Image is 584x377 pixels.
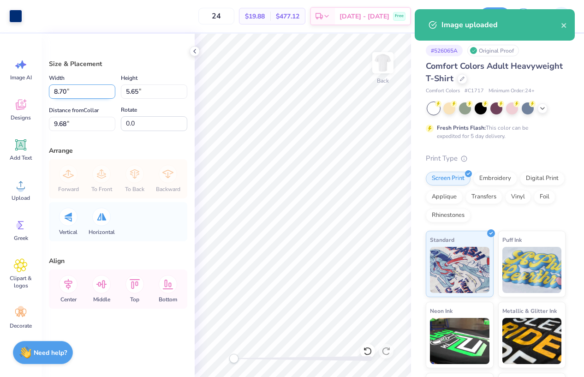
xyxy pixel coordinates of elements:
span: [DATE] - [DATE] [340,12,389,21]
span: # C1717 [465,87,484,95]
span: Puff Ink [502,235,522,245]
a: AJ [538,7,575,25]
span: Neon Ink [430,306,453,316]
div: Foil [534,190,555,204]
img: Armiel John Calzada [552,7,571,25]
span: Free [395,13,404,19]
div: Transfers [465,190,502,204]
img: Metallic & Glitter Ink [502,318,562,364]
label: Rotate [121,104,137,115]
img: Standard [430,247,489,293]
div: Align [49,256,187,266]
img: Neon Ink [430,318,489,364]
span: Add Text [10,154,32,162]
span: Standard [430,235,454,245]
div: This color can be expedited for 5 day delivery. [437,124,550,140]
div: Back [377,77,389,85]
div: Print Type [426,153,566,164]
span: Decorate [10,322,32,329]
div: Image uploaded [441,19,561,30]
div: Digital Print [520,172,565,186]
strong: Fresh Prints Flash: [437,124,486,132]
div: Accessibility label [229,354,238,363]
div: Size & Placement [49,59,187,69]
button: close [561,19,567,30]
span: Middle [93,296,110,303]
div: Original Proof [467,45,519,56]
label: Width [49,72,65,84]
label: Distance from Collar [49,105,99,116]
span: Image AI [10,74,32,81]
input: – – [198,8,234,24]
span: Clipart & logos [6,275,36,289]
div: # 526065A [426,45,463,56]
span: $19.88 [245,12,265,21]
span: Upload [12,194,30,202]
span: Minimum Order: 24 + [489,87,535,95]
span: Comfort Colors [426,87,460,95]
span: Top [130,296,139,303]
span: Horizontal [89,228,115,236]
span: $477.12 [276,12,299,21]
label: Height [121,72,137,84]
div: Rhinestones [426,209,471,222]
div: Vinyl [505,190,531,204]
div: Screen Print [426,172,471,186]
span: Metallic & Glitter Ink [502,306,557,316]
span: Comfort Colors Adult Heavyweight T-Shirt [426,60,563,84]
img: Back [374,54,392,72]
span: Bottom [159,296,177,303]
span: Designs [11,114,31,121]
div: Arrange [49,146,187,156]
input: Untitled Design [429,7,475,25]
span: Vertical [59,228,77,236]
span: Greek [14,234,28,242]
span: Center [60,296,77,303]
strong: Need help? [34,348,67,357]
div: Applique [426,190,463,204]
div: Embroidery [473,172,517,186]
img: Puff Ink [502,247,562,293]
